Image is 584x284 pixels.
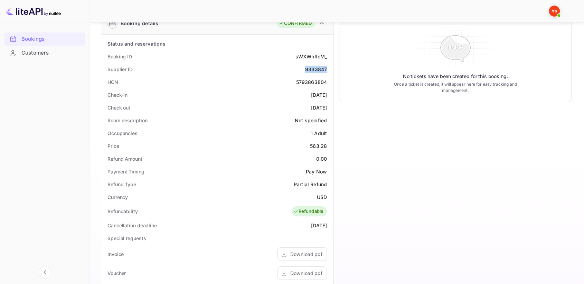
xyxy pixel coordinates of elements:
div: Supplier ID [107,66,133,73]
div: Refund Amount [107,155,142,162]
div: [DATE] [311,104,327,111]
div: Pay Now [306,168,327,175]
div: 5793863804 [296,78,327,86]
div: Voucher [107,269,126,277]
div: Cancellation deadline [107,222,157,229]
div: HCN [107,78,118,86]
div: sWXWhRcM_ [295,53,327,60]
a: Customers [4,46,85,59]
a: Bookings [4,32,85,45]
div: Bookings [4,32,85,46]
div: Booking ID [107,53,132,60]
p: Once a ticket is created, it will appear here for easy tracking and management. [393,81,517,94]
div: Bookings [21,35,82,43]
div: Currency [107,193,128,201]
img: LiteAPI logo [6,6,61,17]
div: Refundability [107,208,138,215]
div: Occupancies [107,130,138,137]
div: Customers [21,49,82,57]
div: USD [317,193,327,201]
div: Refund Type [107,181,136,188]
div: Check-in [107,91,128,98]
div: Booking details [121,20,158,27]
div: [DATE] [311,222,327,229]
div: Price [107,142,119,150]
div: [DATE] [311,91,327,98]
div: Refundable [293,208,324,215]
div: 563.28 [310,142,327,150]
div: Payment Timing [107,168,144,175]
div: Download pdf [290,269,322,277]
div: Customers [4,46,85,60]
div: CONFIRMED [279,20,312,27]
div: Download pdf [290,250,322,258]
div: Not specified [295,117,327,124]
div: Special requests [107,235,146,242]
img: Yandex Support [549,6,560,17]
div: 9333847 [305,66,327,73]
p: No tickets have been created for this booking. [403,73,508,80]
div: Check out [107,104,130,111]
div: Room description [107,117,147,124]
div: 0.00 [316,155,327,162]
div: Status and reservations [107,40,166,47]
div: 1 Adult [311,130,327,137]
div: Partial Refund [294,181,327,188]
div: Invoice [107,250,124,258]
button: Collapse navigation [39,266,51,278]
